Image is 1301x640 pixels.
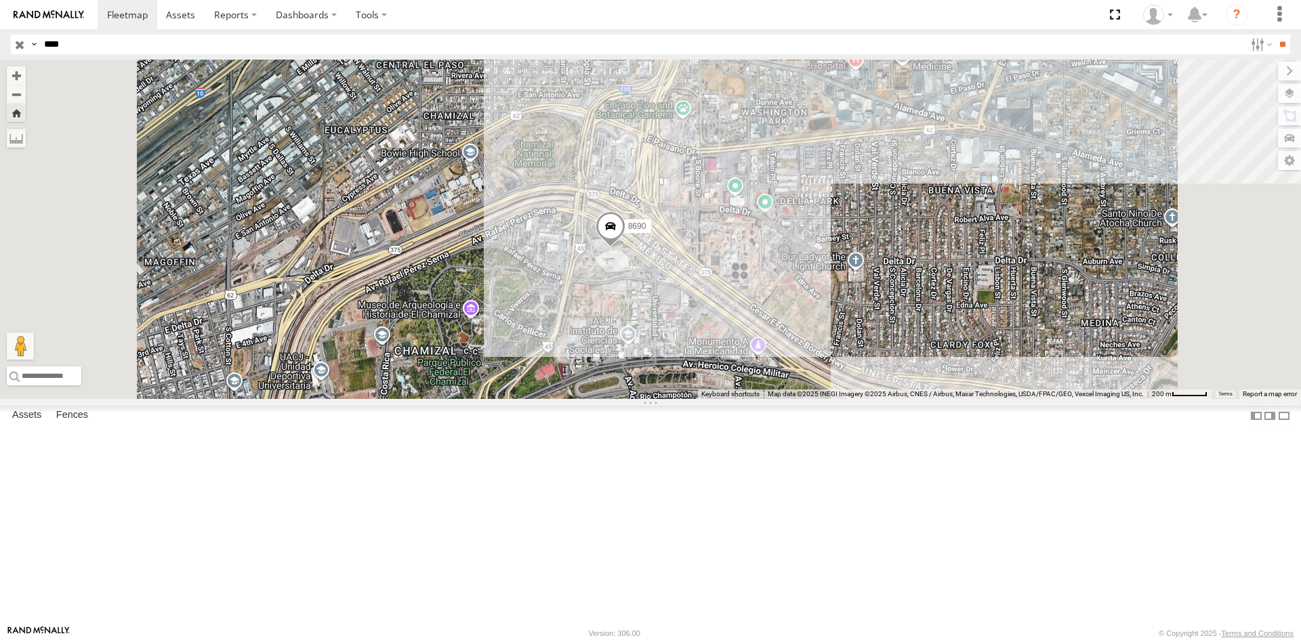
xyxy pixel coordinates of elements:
[1226,4,1247,26] i: ?
[1222,629,1294,637] a: Terms and Conditions
[14,10,84,20] img: rand-logo.svg
[701,389,760,399] button: Keyboard shortcuts
[1250,406,1263,425] label: Dock Summary Table to the Left
[1243,390,1297,398] a: Report a map error
[1152,390,1172,398] span: 200 m
[1278,151,1301,170] label: Map Settings
[7,626,70,640] a: Visit our Website
[1148,389,1212,399] button: Map Scale: 200 m per 49 pixels
[7,85,26,104] button: Zoom out
[7,104,26,122] button: Zoom Home
[628,221,646,231] span: 8690
[49,406,95,425] label: Fences
[589,629,640,637] div: Version: 306.00
[768,390,1144,398] span: Map data ©2025 INEGI Imagery ©2025 Airbus, CNES / Airbus, Maxar Technologies, USDA/FPAC/GEO, Vexc...
[7,66,26,85] button: Zoom in
[1138,5,1178,25] div: Roberto Garcia
[28,35,39,54] label: Search Query
[7,129,26,148] label: Measure
[5,406,48,425] label: Assets
[1277,406,1291,425] label: Hide Summary Table
[1245,35,1275,54] label: Search Filter Options
[7,333,34,360] button: Drag Pegman onto the map to open Street View
[1159,629,1294,637] div: © Copyright 2025 -
[1263,406,1277,425] label: Dock Summary Table to the Right
[1218,391,1233,397] a: Terms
